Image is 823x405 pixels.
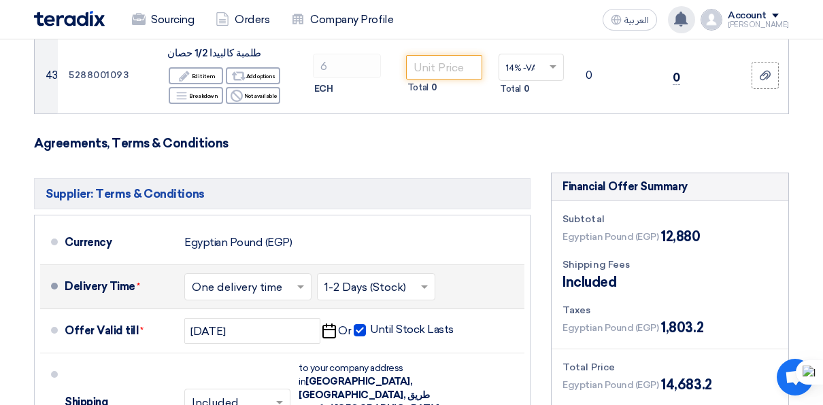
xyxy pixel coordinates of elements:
[169,87,223,104] div: Breakdown
[338,324,351,338] span: Or
[624,16,649,25] span: العربية
[562,179,688,195] div: Financial Offer Summary
[431,81,437,94] span: 0
[661,374,711,395] span: 14,683.2
[562,360,777,374] div: Total Price
[58,37,156,113] td: 5288001093
[673,71,680,85] span: 0
[354,323,454,336] label: Until Stock Lasts
[167,47,261,59] span: طلمبة كالبيدا 1/2 حصان
[169,67,223,84] div: Edit item
[777,359,813,395] a: Open chat
[65,226,173,259] div: Currency
[314,82,333,96] span: ECH
[280,5,404,35] a: Company Profile
[562,378,658,392] span: Egyptian Pound (EGP)
[701,9,722,31] img: profile_test.png
[728,10,767,22] div: Account
[728,21,789,29] div: [PERSON_NAME]
[184,318,320,344] input: yyyy-mm-dd
[562,303,777,317] div: Taxes
[661,226,700,247] span: 12,880
[500,82,521,96] span: Total
[65,315,173,347] div: Offer Valid till
[603,9,657,31] button: العربية
[562,272,616,292] span: Included
[562,258,777,272] div: Shipping Fees
[562,230,658,244] span: Egyptian Pound (EGP)
[499,54,564,81] ng-select: VAT
[184,230,292,256] div: Egyptian Pound (EGP)
[226,87,280,104] div: Not available
[35,37,58,113] td: 43
[562,212,777,226] div: Subtotal
[407,81,429,94] span: Total
[575,37,662,113] td: 0
[661,317,703,338] span: 1,803.2
[34,136,789,151] h3: Agreements, Terms & Conditions
[524,82,530,96] span: 0
[34,11,105,27] img: Teradix logo
[121,5,205,35] a: Sourcing
[34,178,531,209] h5: Supplier: Terms & Conditions
[205,5,280,35] a: Orders
[313,54,381,78] input: RFQ_STEP1.ITEMS.2.AMOUNT_TITLE
[562,321,658,335] span: Egyptian Pound (EGP)
[65,270,173,303] div: Delivery Time
[226,67,280,84] div: Add options
[406,55,482,80] input: Unit Price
